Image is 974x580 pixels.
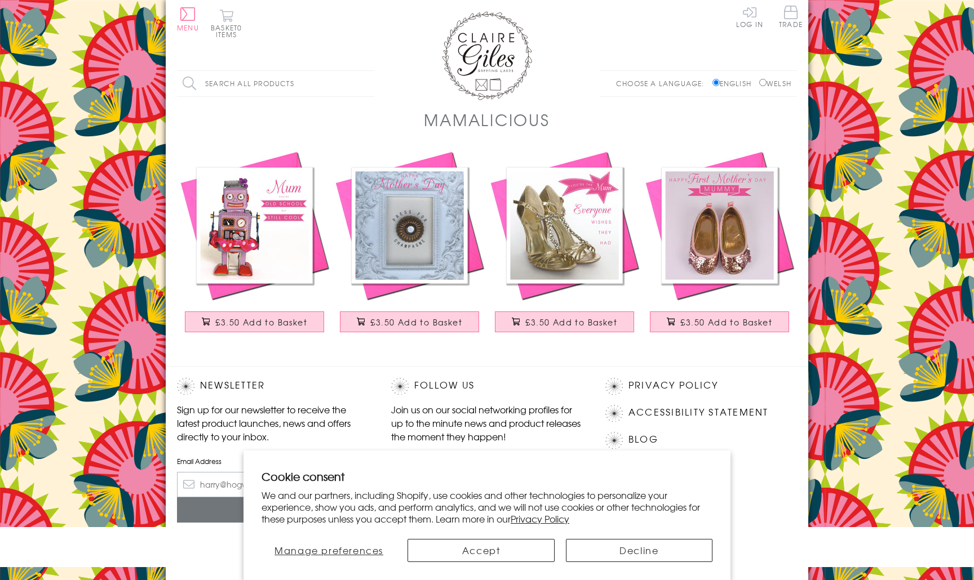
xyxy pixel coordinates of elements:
[177,148,332,303] img: Mother's Day Card, Cute Robot, Old School, Still Cool
[487,148,642,303] img: Mother's Day Card, Shoes, Mum everyone wishes they had
[759,79,767,86] input: Welsh
[177,148,332,343] a: Mother's Day Card, Cute Robot, Old School, Still Cool £3.50 Add to Basket
[511,512,569,525] a: Privacy Policy
[216,23,242,39] span: 0 items
[363,71,374,96] input: Search
[332,148,487,303] img: Mother's Day Card, Call for Love, Press for Champagne
[332,148,487,343] a: Mother's Day Card, Call for Love, Press for Champagne £3.50 Add to Basket
[680,316,772,328] span: £3.50 Add to Basket
[262,469,712,484] h2: Cookie consent
[779,6,803,30] a: Trade
[779,6,803,28] span: Trade
[262,539,396,562] button: Manage preferences
[628,378,718,393] a: Privacy Policy
[177,378,369,395] h2: Newsletter
[340,311,480,332] button: £3.50 Add to Basket
[650,311,790,332] button: £3.50 Add to Basket
[566,539,712,562] button: Decline
[642,148,797,343] a: Mother's Day Card, Glitter Shoes, First Mother's Day £3.50 Add to Basket
[211,9,242,38] button: Basket0 items
[177,7,199,31] button: Menu
[628,432,658,447] a: Blog
[487,148,642,343] a: Mother's Day Card, Shoes, Mum everyone wishes they had £3.50 Add to Basket
[628,405,769,420] a: Accessibility Statement
[262,489,712,524] p: We and our partners, including Shopify, use cookies and other technologies to personalize your ex...
[712,78,757,88] label: English
[391,378,583,395] h2: Follow Us
[424,108,550,131] h1: Mamalicious
[712,79,720,86] input: English
[642,148,797,303] img: Mother's Day Card, Glitter Shoes, First Mother's Day
[177,403,369,443] p: Sign up for our newsletter to receive the latest product launches, news and offers directly to yo...
[177,456,369,466] label: Email Address
[759,78,791,88] label: Welsh
[391,403,583,443] p: Join us on our social networking profiles for up to the minute news and product releases the mome...
[177,71,374,96] input: Search all products
[177,23,199,33] span: Menu
[616,78,710,88] p: Choose a language:
[408,539,554,562] button: Accept
[525,316,617,328] span: £3.50 Add to Basket
[442,11,532,100] img: Claire Giles Greetings Cards
[185,311,325,332] button: £3.50 Add to Basket
[177,472,369,497] input: harry@hogwarts.edu
[177,497,369,523] input: Subscribe
[370,316,462,328] span: £3.50 Add to Basket
[215,316,307,328] span: £3.50 Add to Basket
[275,543,383,557] span: Manage preferences
[495,311,635,332] button: £3.50 Add to Basket
[736,6,763,28] a: Log In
